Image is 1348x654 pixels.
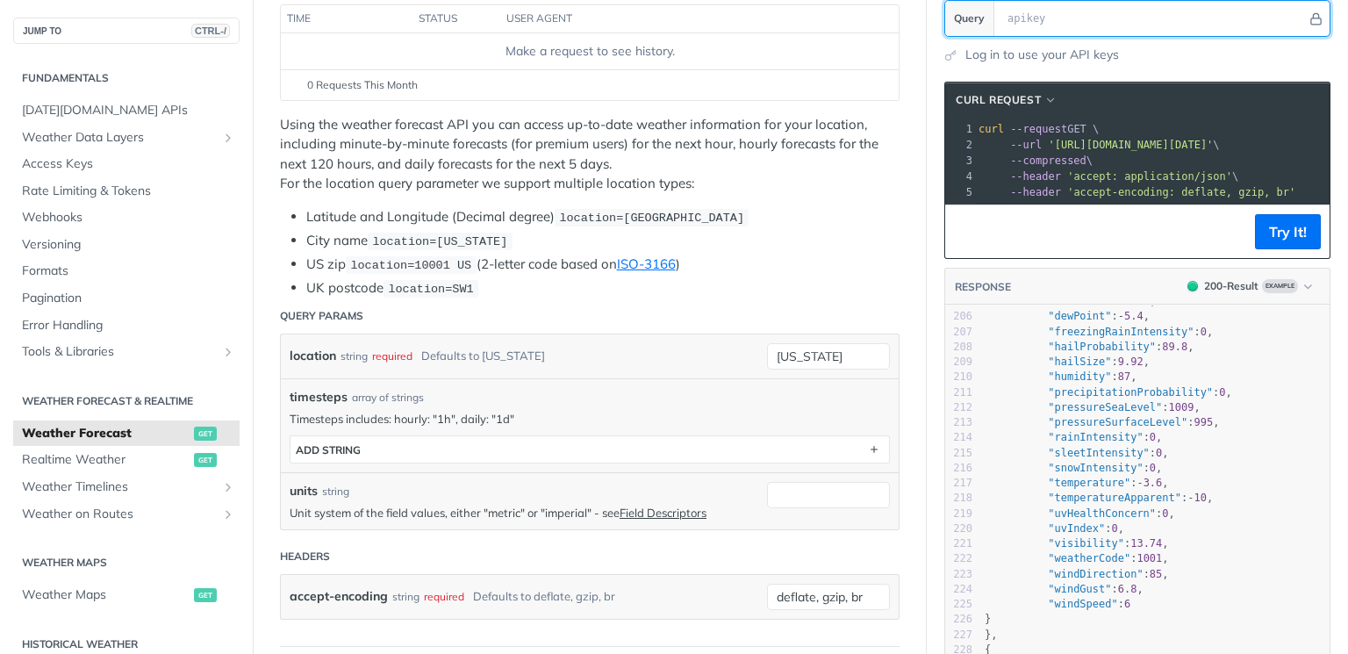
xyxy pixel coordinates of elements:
[559,212,744,225] span: location=[GEOGRAPHIC_DATA]
[950,91,1064,109] button: cURL Request
[22,129,217,147] span: Weather Data Layers
[999,1,1307,36] input: apikey
[22,209,235,226] span: Webhooks
[985,583,1144,595] span: : ,
[280,549,330,564] div: Headers
[1255,214,1321,249] button: Try It!
[350,259,471,272] span: location=10001 US
[22,425,190,442] span: Weather Forecast
[985,310,1150,322] span: : ,
[985,613,991,625] span: }
[954,278,1012,296] button: RESPONSE
[1187,281,1198,291] span: 200
[13,447,240,473] a: Realtime Weatherget
[13,178,240,205] a: Rate Limiting & Tokens
[979,139,1220,151] span: \
[985,492,1213,504] span: : ,
[13,205,240,231] a: Webhooks
[22,102,235,119] span: [DATE][DOMAIN_NAME] APIs
[194,453,217,467] span: get
[306,278,900,298] li: UK postcode
[290,505,758,521] p: Unit system of the field values, either "metric" or "imperial" - see
[1048,552,1130,564] span: "weatherCode"
[1187,492,1194,504] span: -
[985,447,1169,459] span: : ,
[1156,447,1162,459] span: 0
[945,521,972,536] div: 220
[985,431,1162,443] span: : ,
[22,478,217,496] span: Weather Timelines
[945,597,972,612] div: 225
[372,343,412,369] div: required
[424,584,464,609] div: required
[1112,522,1118,535] span: 0
[617,255,676,272] a: ISO-3166
[1048,598,1117,610] span: "windSpeed"
[280,115,900,194] p: Using the weather forecast API you can access up-to-date weather information for your location, i...
[13,393,240,409] h2: Weather Forecast & realtime
[13,420,240,447] a: Weather Forecastget
[985,552,1169,564] span: : ,
[13,285,240,312] a: Pagination
[945,169,975,184] div: 4
[13,97,240,124] a: [DATE][DOMAIN_NAME] APIs
[1144,477,1163,489] span: 3.6
[1219,386,1225,399] span: 0
[322,484,349,499] div: string
[985,386,1232,399] span: : ,
[1048,310,1111,322] span: "dewPoint"
[1118,310,1124,322] span: -
[985,356,1150,368] span: : ,
[985,537,1169,550] span: : ,
[945,491,972,506] div: 218
[13,582,240,608] a: Weather Mapsget
[412,5,500,33] th: status
[945,153,975,169] div: 3
[1048,356,1111,368] span: "hailSize"
[221,480,235,494] button: Show subpages for Weather Timelines
[945,567,972,582] div: 223
[1118,583,1137,595] span: 6.8
[1067,186,1295,198] span: 'accept-encoding: deflate, gzip, br'
[985,416,1219,428] span: : ,
[1169,401,1194,413] span: 1009
[1048,477,1130,489] span: "temperature"
[280,308,363,324] div: Query Params
[1048,537,1124,550] span: "visibility"
[421,343,545,369] div: Defaults to [US_STATE]
[13,474,240,500] a: Weather TimelinesShow subpages for Weather Timelines
[1010,186,1061,198] span: --header
[13,555,240,571] h2: Weather Maps
[945,385,972,400] div: 211
[945,461,972,476] div: 216
[985,568,1169,580] span: : ,
[1124,310,1144,322] span: 5.4
[13,125,240,151] a: Weather Data LayersShow subpages for Weather Data Layers
[13,151,240,177] a: Access Keys
[392,584,419,609] div: string
[1118,370,1130,383] span: 87
[13,232,240,258] a: Versioning
[985,401,1201,413] span: : ,
[296,443,361,456] div: ADD string
[945,507,972,521] div: 219
[1162,507,1168,520] span: 0
[1048,583,1111,595] span: "windGust"
[290,411,890,427] p: Timesteps includes: hourly: "1h", daily: "1d"
[985,477,1169,489] span: : ,
[1010,139,1042,151] span: --url
[1067,170,1232,183] span: 'accept: application/json'
[388,283,473,296] span: location=SW1
[13,339,240,365] a: Tools & LibrariesShow subpages for Tools & Libraries
[281,5,412,33] th: time
[1048,447,1150,459] span: "sleetIntensity"
[1194,416,1213,428] span: 995
[945,340,972,355] div: 208
[290,584,388,609] label: accept-encoding
[1010,123,1067,135] span: --request
[306,207,900,227] li: Latitude and Longitude (Decimal degree)
[290,436,889,463] button: ADD string
[620,506,706,520] a: Field Descriptors
[945,415,972,430] div: 213
[341,343,368,369] div: string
